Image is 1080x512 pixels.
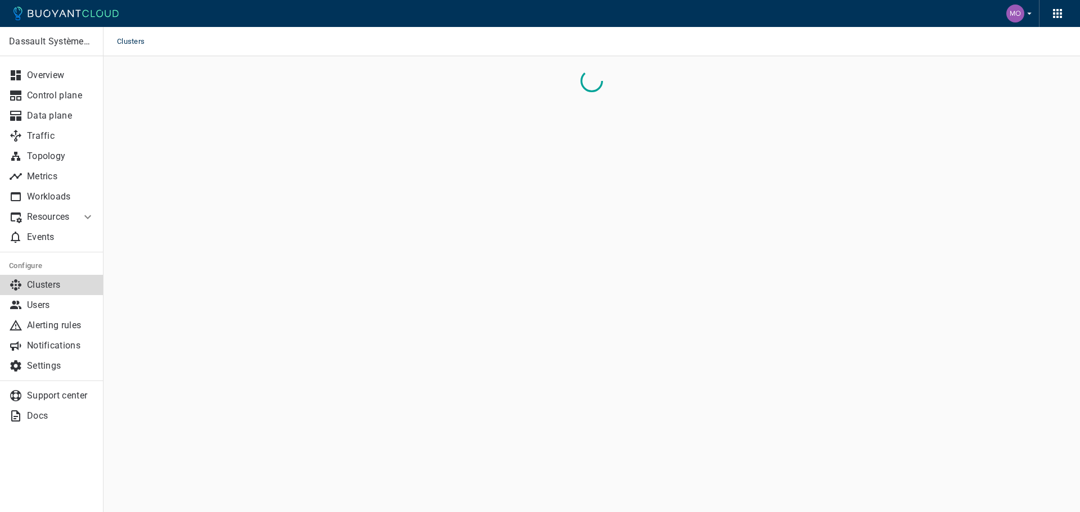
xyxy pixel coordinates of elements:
[9,261,94,270] h5: Configure
[27,300,94,311] p: Users
[27,110,94,121] p: Data plane
[27,360,94,371] p: Settings
[27,171,94,182] p: Metrics
[27,191,94,202] p: Workloads
[27,130,94,142] p: Traffic
[117,27,158,56] span: Clusters
[27,70,94,81] p: Overview
[27,279,94,291] p: Clusters
[27,90,94,101] p: Control plane
[27,410,94,422] p: Docs
[27,340,94,351] p: Notifications
[1006,4,1024,22] img: Monik Gandhi
[27,390,94,401] p: Support center
[9,36,94,47] p: Dassault Systèmes- MEDIDATA
[27,232,94,243] p: Events
[27,320,94,331] p: Alerting rules
[27,151,94,162] p: Topology
[27,211,72,223] p: Resources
